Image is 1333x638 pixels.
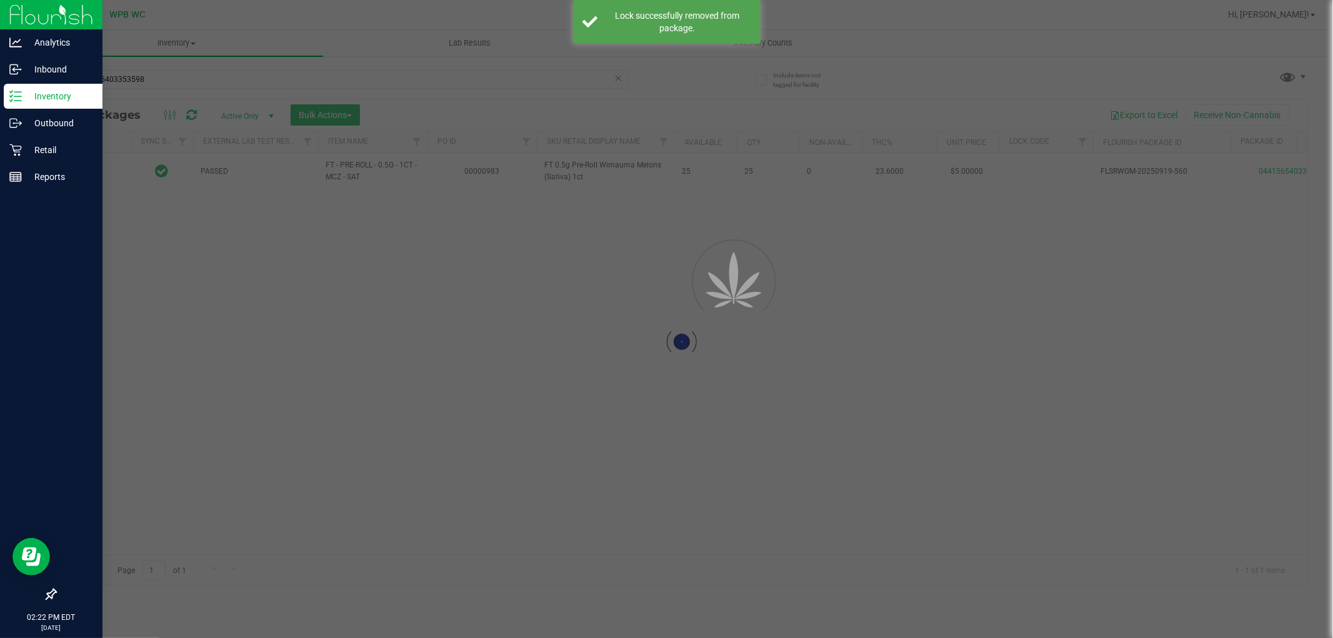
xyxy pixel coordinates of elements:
[22,116,97,131] p: Outbound
[12,538,50,576] iframe: Resource center
[6,612,97,623] p: 02:22 PM EDT
[22,169,97,184] p: Reports
[9,36,22,49] inline-svg: Analytics
[22,89,97,104] p: Inventory
[22,62,97,77] p: Inbound
[22,35,97,50] p: Analytics
[604,9,751,34] div: Lock successfully removed from package.
[9,63,22,76] inline-svg: Inbound
[9,144,22,156] inline-svg: Retail
[9,90,22,102] inline-svg: Inventory
[9,117,22,129] inline-svg: Outbound
[9,171,22,183] inline-svg: Reports
[22,142,97,157] p: Retail
[6,623,97,632] p: [DATE]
